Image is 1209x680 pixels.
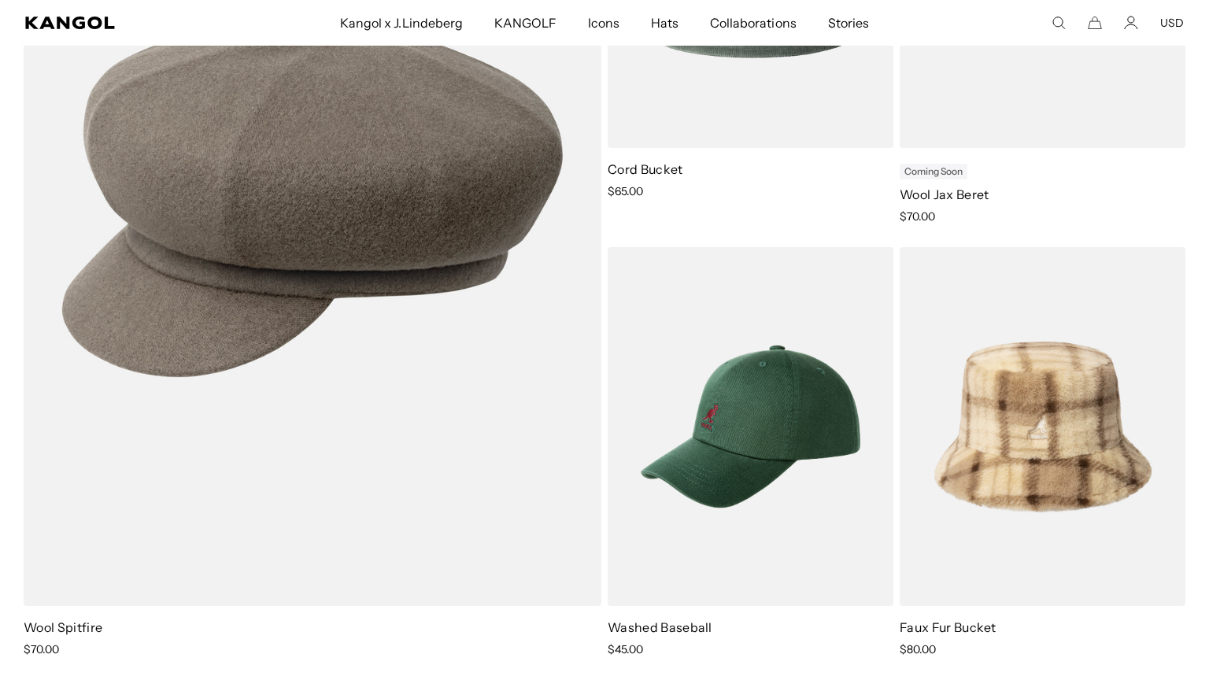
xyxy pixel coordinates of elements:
[1124,16,1138,30] a: Account
[1160,16,1184,30] button: USD
[900,247,1185,606] img: color-beige-multi-plaid
[608,619,893,636] p: Washed Baseball
[900,186,1185,203] p: Wool Jax Beret
[608,642,643,656] span: $45.00
[608,247,893,606] img: color-algae
[1088,16,1102,30] button: Cart
[24,642,59,656] span: $70.00
[25,17,224,29] a: Kangol
[900,209,935,224] span: $70.00
[24,619,601,636] p: Wool Spitfire
[608,161,893,178] p: Cord Bucket
[900,642,936,656] span: $80.00
[1052,16,1066,30] summary: Search here
[900,619,1185,636] p: Faux Fur Bucket
[900,164,967,179] div: Coming Soon
[608,184,643,198] span: $65.00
